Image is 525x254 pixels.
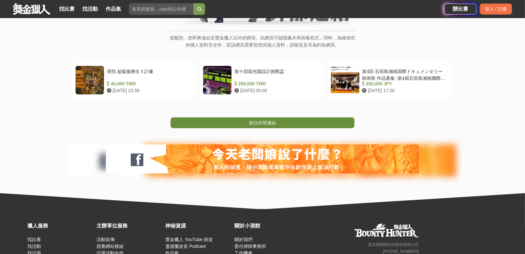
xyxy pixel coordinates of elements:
[362,87,447,94] div: [DATE] 17:00
[234,87,319,94] div: [DATE] 00:00
[106,144,419,174] img: 127fc932-0e2d-47dc-a7d9-3a4a18f96856.jpg
[170,117,355,128] a: 前往外部連結
[107,87,192,94] div: [DATE] 23:59
[170,34,355,55] p: 提醒您，您即將連結至獎金獵人以外的網頁。此網頁可能隱藏木馬病毒程式；同時，為確保您的個人資料安全性，若該網頁需要您填寫個人資料，請留意是否為釣魚網頁。
[234,80,319,87] div: 250,000 TWD
[27,244,41,249] a: 找活動
[444,4,477,15] a: 辦比賽
[368,242,419,247] small: 恩克斯網路科技股份有限公司
[129,3,193,15] input: 有長照挺你，care到心坎裡！青春出手，拍出照顧 影音徵件活動
[234,68,319,80] div: 第十四屆光陽設計挑戰盃
[383,249,418,254] small: [PHONE_NUMBER]
[327,62,453,98] a: 第4回 石垣島湘南国際ドキュメンタリー映画祭 作品募集 :第4屆石垣島湘南國際紀錄片電影節作品徵集 200,000 JPY [DATE] 17:00
[234,237,252,242] a: 關於我們
[200,62,325,98] a: 第十四屆光陽設計挑戰盃 250,000 TWD [DATE] 00:00
[166,237,213,242] a: 獎金獵人 YouTube 頻道
[103,5,124,14] a: 作品集
[166,222,232,230] div: 神秘資源
[27,222,93,230] div: 獵人服務
[234,222,300,230] div: 關於小酒館
[57,5,77,14] a: 找比賽
[27,237,41,242] a: 找比賽
[97,222,162,230] div: 主辦單位服務
[97,244,124,249] a: 競賽網站模組
[362,68,447,80] div: 第4回 石垣島湘南国際ドキュメンタリー映画祭 作品募集 :第4屆石垣島湘南國際紀錄片電影節作品徵集
[362,80,447,87] div: 200,000 JPY
[107,80,192,87] div: 40,000 TWD
[480,4,512,15] div: 登入 / 註冊
[97,237,115,242] a: 活動宣傳
[107,68,192,80] div: 尋找 超級服務生Ｘ計畫
[166,244,206,249] a: 靈感魔改造 Podcast
[72,62,198,98] a: 尋找 超級服務生Ｘ計畫 40,000 TWD [DATE] 23:59
[249,120,276,125] span: 前往外部連結
[234,244,266,249] a: 委任律師事務所
[80,5,100,14] a: 找活動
